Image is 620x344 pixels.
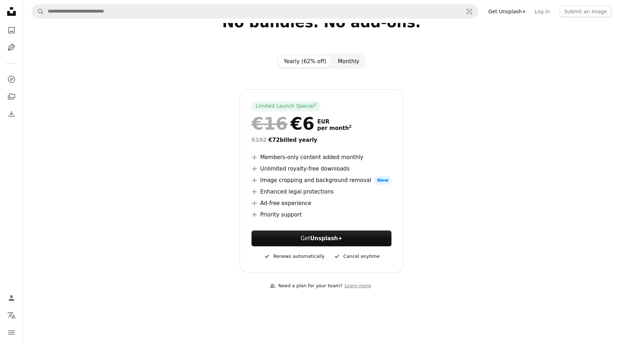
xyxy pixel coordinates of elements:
[314,102,317,107] sup: 1
[342,280,373,292] a: Learn more
[252,199,391,208] li: Ad-free experience
[310,235,342,242] strong: Unsplash+
[333,252,380,261] div: Cancel anytime
[252,153,391,162] li: Members-only content added monthly
[461,5,478,18] button: Visual search
[252,187,391,196] li: Enhanced legal protections
[374,176,391,185] span: New
[530,6,554,17] a: Log in
[313,103,318,110] a: 1
[32,5,44,18] button: Search Unsplash
[252,114,314,133] div: €6
[252,137,267,143] span: €192
[560,6,611,17] button: Submit an image
[4,89,19,104] a: Collections
[32,4,478,19] form: Find visuals sitewide
[252,231,391,246] button: GetUnsplash+
[347,125,353,131] a: 2
[349,124,352,129] sup: 2
[4,325,19,340] button: Menu
[4,40,19,55] a: Illustrations
[278,55,332,68] button: Yearly (62% off)
[4,107,19,121] a: Download History
[332,55,365,68] button: Monthly
[252,114,287,133] span: €16
[317,118,352,125] span: EUR
[484,6,530,17] a: Get Unsplash+
[252,101,321,111] div: Limited Launch Special
[4,291,19,305] a: Log in / Sign up
[270,282,342,290] div: Need a plan for your team?
[4,308,19,322] button: Language
[252,164,391,173] li: Unlimited royalty-free downloads
[263,252,325,261] div: Renews automatically
[4,4,19,20] a: Home — Unsplash
[4,23,19,37] a: Photos
[252,136,391,144] div: €72 billed yearly
[252,210,391,219] li: Priority support
[4,72,19,87] a: Explore
[317,125,352,131] span: per month
[252,176,391,185] li: Image cropping and background removal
